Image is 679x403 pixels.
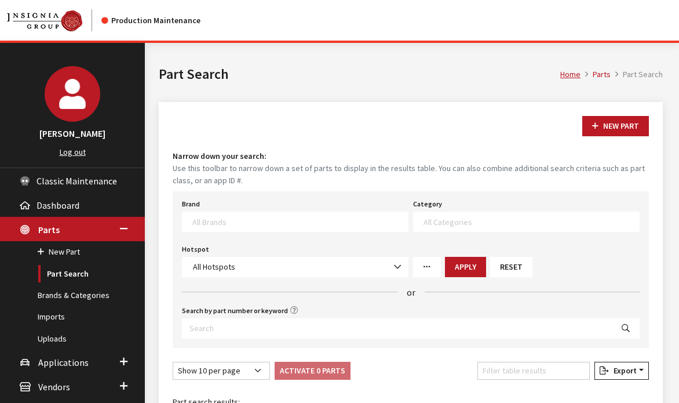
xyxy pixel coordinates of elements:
button: Reset [490,257,532,277]
small: Use this toolbar to narrow down a set of parts to display in the results table. You can also comb... [173,162,649,187]
span: Export [609,365,637,376]
a: Insignia Group logo [7,9,101,31]
span: or [407,285,415,299]
span: Select a Brand [182,212,408,232]
label: Hotspot [182,244,209,255]
button: Apply [445,257,486,277]
button: New Part [582,116,649,136]
input: Search [182,318,612,339]
label: Search by part number or keyword [182,306,288,316]
li: Parts [581,68,611,81]
span: All Hotspots [193,262,235,272]
a: More Filters [413,257,441,277]
img: Catalog Maintenance [7,10,82,31]
input: Filter table results [477,362,590,380]
img: Kirsten Dart [45,66,100,122]
span: Dashboard [36,199,79,211]
h1: Part Search [159,64,560,85]
a: Home [560,69,581,79]
span: Classic Maintenance [36,175,117,187]
label: Category [413,199,442,209]
span: All Hotspots [189,261,401,273]
span: Vendors [38,381,70,393]
button: Export [594,362,649,380]
h4: Narrow down your search: [173,150,649,162]
h3: [PERSON_NAME] [12,126,133,140]
li: Part Search [611,68,663,81]
span: Applications [38,357,89,368]
button: Search [612,318,640,339]
div: Production Maintenance [101,14,200,27]
textarea: Search [192,216,408,227]
label: Brand [182,199,200,209]
textarea: Search [424,216,639,227]
span: All Hotspots [182,257,408,277]
span: Select a Category [413,212,640,232]
span: Parts [38,224,60,235]
a: Log out [60,147,86,157]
